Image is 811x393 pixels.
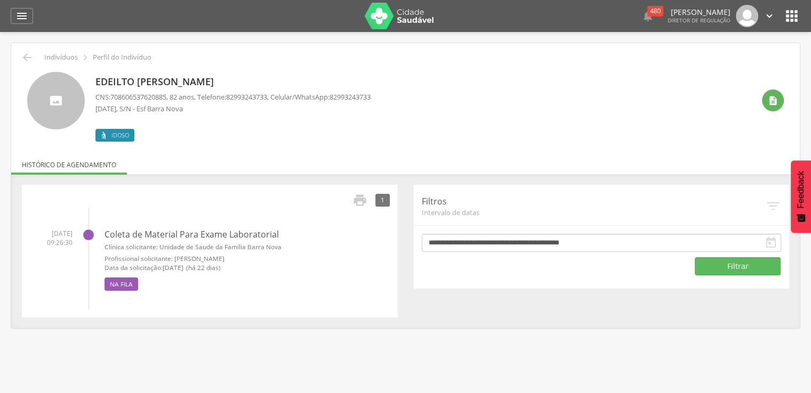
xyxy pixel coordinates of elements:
[791,160,811,233] button: Feedback - Mostrar pesquisa
[764,5,775,27] a: 
[647,6,663,17] div: 480
[30,229,73,247] span: [DATE] 09:26:30
[95,92,371,102] p: CNS: , 82 anos, Telefone: , Celular/WhatsApp:
[11,8,33,24] a: 
[796,171,806,208] span: Feedback
[768,95,778,106] i: 
[105,263,390,272] small: Data da solicitação:
[79,52,91,63] i: 
[105,242,390,251] small: Clínica solicitante: Unidade de Saude da Familia Barra Nova
[422,208,766,217] span: Intervalo de datas
[765,236,777,249] i: 
[764,10,775,22] i: 
[15,10,28,22] i: 
[21,51,34,64] i: 
[111,131,129,140] span: Idoso
[668,17,730,24] span: Diretor de regulação
[163,263,183,272] span: [DATE]
[352,193,367,208] i: 
[346,193,367,208] a: 
[105,277,138,291] span: Na fila
[668,9,730,16] p: [PERSON_NAME]
[105,254,390,263] small: Profissional solicitante: [PERSON_NAME]
[226,92,267,102] span: 82993243733
[783,7,800,24] i: 
[641,5,654,27] a:  480
[105,230,390,240] h4: Coleta de Material Para Exame Laboratorial
[186,263,221,272] span: (há 22 dias)
[95,75,371,89] p: Edeilto [PERSON_NAME]
[695,257,781,275] button: Filtrar
[93,53,151,62] p: Perfil do Indivíduo
[110,92,166,102] span: 708606537620885
[95,104,371,114] p: [DATE], S/N - Esf Barra Nova
[330,92,371,102] span: 82993243733
[422,195,766,208] p: Filtros
[375,194,390,206] div: 1
[765,198,781,214] i: 
[44,53,78,62] p: Indivíduos
[641,10,654,22] i: 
